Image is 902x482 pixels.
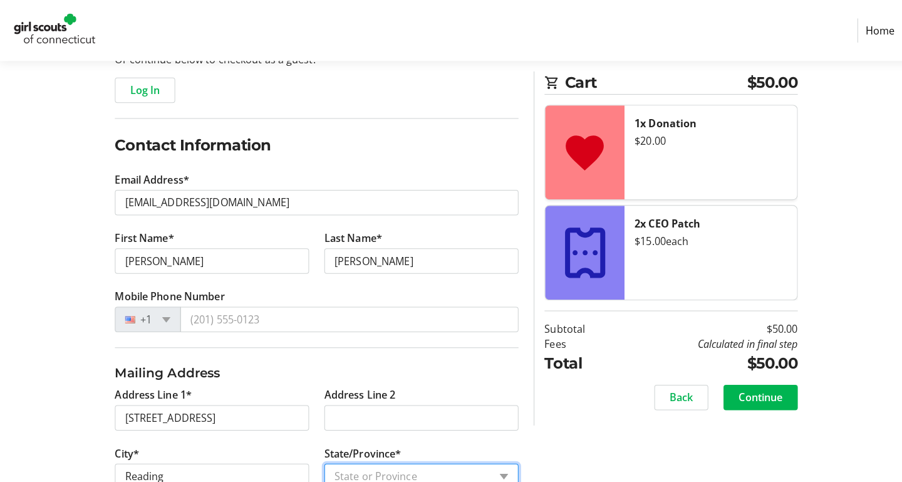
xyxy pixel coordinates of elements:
span: $50.00 [738,70,788,93]
button: Continue [715,380,788,405]
span: Cart [558,70,738,93]
strong: 2x CEO Patch [627,214,692,228]
div: $15.00 each [627,231,777,246]
span: Continue [730,385,773,400]
label: Last Name* [321,228,378,243]
h2: Contact Information [114,132,512,155]
h3: Mailing Address [114,359,512,377]
label: Mobile Phone Number [114,285,222,300]
label: Address Line 2 [321,382,391,397]
td: Total [538,347,610,370]
img: Girl Scouts of Connecticut's Logo [10,5,99,55]
label: First Name* [114,228,172,243]
td: Fees [538,332,610,347]
button: Log In [114,76,174,102]
button: Back [646,380,700,405]
div: $20.00 [627,132,777,147]
strong: 1x Donation [627,115,688,128]
td: $50.00 [610,317,788,332]
td: Calculated in final step [610,332,788,347]
td: Subtotal [538,317,610,332]
label: State/Province* [321,440,397,455]
a: Home [847,18,892,42]
label: City* [114,440,138,455]
label: Email Address* [114,170,187,185]
td: $50.00 [610,347,788,370]
label: Address Line 1* [114,382,190,397]
input: Address [114,400,306,425]
input: (201) 555-0123 [179,303,512,328]
span: Log In [129,81,158,97]
span: Back [661,385,685,400]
